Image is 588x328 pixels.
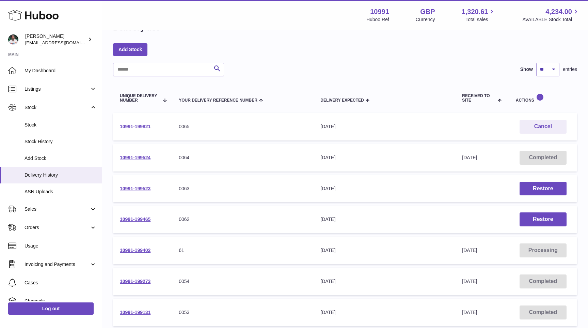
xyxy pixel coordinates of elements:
span: Stock History [25,138,97,145]
span: [DATE] [462,155,477,160]
div: 0053 [179,309,307,316]
div: [DATE] [320,185,448,192]
a: Log out [8,302,94,315]
div: 0065 [179,123,307,130]
a: 10991-199523 [120,186,150,191]
strong: GBP [420,7,435,16]
div: [DATE] [320,309,448,316]
span: My Dashboard [25,68,97,74]
button: Cancel [520,120,567,134]
a: 10991-199273 [120,279,150,284]
div: 0063 [179,185,307,192]
div: [DATE] [320,278,448,285]
a: 10991-199402 [120,248,150,253]
span: AVAILABLE Stock Total [522,16,580,23]
span: Invoicing and Payments [25,261,90,268]
span: Listings [25,86,90,92]
span: Total sales [465,16,496,23]
a: 10991-199524 [120,155,150,160]
button: Restore [520,182,567,196]
div: Currency [416,16,435,23]
span: ASN Uploads [25,189,97,195]
span: 1,320.61 [462,7,488,16]
span: Channels [25,298,97,304]
span: Add Stock [25,155,97,162]
span: [DATE] [462,279,477,284]
div: [DATE] [320,123,448,130]
span: [DATE] [462,248,477,253]
a: Add Stock [113,43,147,56]
span: [EMAIL_ADDRESS][DOMAIN_NAME] [25,40,100,45]
span: Delivery Expected [320,98,364,103]
button: Restore [520,212,567,226]
span: Stock [25,122,97,128]
div: [PERSON_NAME] [25,33,86,46]
span: Cases [25,280,97,286]
div: Actions [516,93,570,103]
label: Show [520,66,533,73]
span: Unique Delivery Number [120,94,159,103]
span: entries [563,66,577,73]
div: [DATE] [320,154,448,161]
span: [DATE] [462,310,477,315]
span: Stock [25,104,90,111]
div: 0062 [179,216,307,223]
span: Your Delivery Reference Number [179,98,257,103]
div: [DATE] [320,247,448,254]
a: 10991-199465 [120,217,150,222]
div: 0064 [179,154,307,161]
div: [DATE] [320,216,448,223]
span: Delivery History [25,172,97,178]
span: Sales [25,206,90,212]
span: Received to Site [462,94,496,103]
a: 10991-199821 [120,124,150,129]
img: timshieff@gmail.com [8,34,18,45]
span: Usage [25,243,97,249]
div: Huboo Ref [366,16,389,23]
span: Orders [25,224,90,231]
div: 0054 [179,278,307,285]
a: 4,234.00 AVAILABLE Stock Total [522,7,580,23]
span: 4,234.00 [545,7,572,16]
div: 61 [179,247,307,254]
a: 10991-199131 [120,310,150,315]
a: 1,320.61 Total sales [462,7,496,23]
strong: 10991 [370,7,389,16]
